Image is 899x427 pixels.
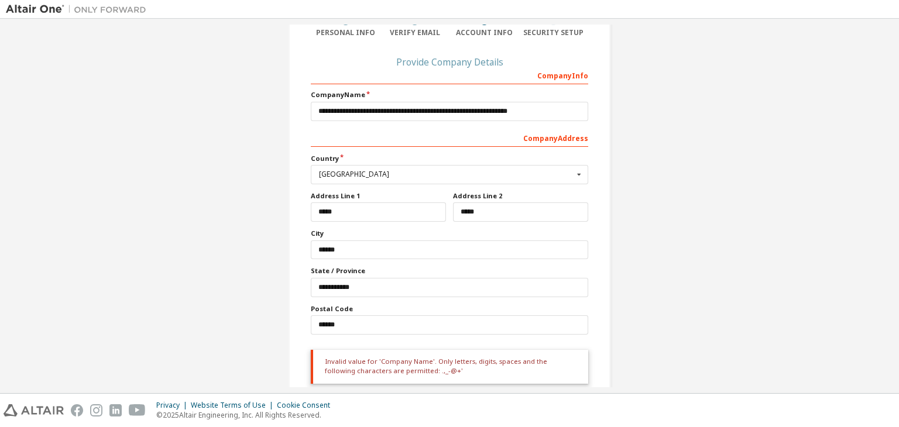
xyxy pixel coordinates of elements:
label: Address Line 1 [311,191,446,201]
div: Privacy [156,401,191,410]
div: Verify Email [380,28,450,37]
img: linkedin.svg [109,404,122,416]
div: Personal Info [311,28,380,37]
img: Altair One [6,4,152,15]
div: Cookie Consent [277,401,337,410]
div: Provide Company Details [311,58,588,66]
label: Company Name [311,90,588,99]
div: Company Info [311,66,588,84]
img: instagram.svg [90,404,102,416]
label: Country [311,154,588,163]
div: Account Info [449,28,519,37]
img: youtube.svg [129,404,146,416]
div: Invalid value for 'Company Name'. Only letters, digits, spaces and the following characters are p... [311,350,588,384]
div: [GEOGRAPHIC_DATA] [319,171,574,178]
img: facebook.svg [71,404,83,416]
div: Company Address [311,128,588,147]
label: City [311,229,588,238]
label: Address Line 2 [453,191,588,201]
img: altair_logo.svg [4,404,64,416]
label: Postal Code [311,304,588,314]
div: Website Terms of Use [191,401,277,410]
p: © 2025 Altair Engineering, Inc. All Rights Reserved. [156,410,337,420]
label: State / Province [311,266,588,276]
div: Security Setup [519,28,589,37]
